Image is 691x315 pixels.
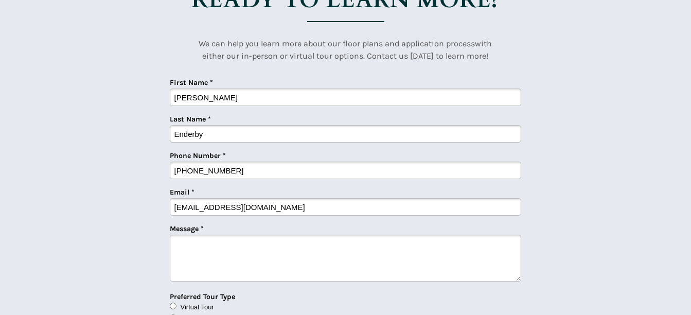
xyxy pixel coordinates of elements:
[181,303,214,311] span: Virtual Tour
[170,224,204,233] span: Message *
[199,39,267,48] span: We can help you le
[170,188,194,197] span: Email *
[267,39,475,48] span: arn more about our floor plans and application process
[170,115,211,124] span: Last Name *
[170,292,235,301] span: Preferred Tour Type
[170,78,213,87] span: First Name *
[170,151,226,160] span: Phone Number *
